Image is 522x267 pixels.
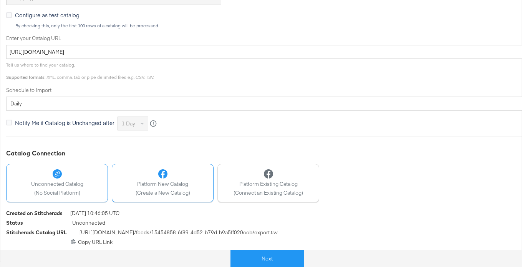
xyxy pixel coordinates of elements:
[6,219,23,227] div: Status
[31,189,83,197] span: (No Social Platform)
[112,164,214,202] button: Platform New Catalog(Create a New Catalog)
[136,180,190,188] span: Platform New Catalog
[122,120,135,127] span: 1 day
[15,11,80,19] span: Configure as test catalog
[6,229,67,236] div: Stitcherads Catalog URL
[31,180,83,188] span: Unconnected Catalog
[6,74,45,80] strong: Supported formats
[6,164,108,202] button: Unconnected Catalog(No Social Platform)
[70,210,119,219] span: [DATE] 10:46:05 UTC
[72,219,105,229] span: Unconnected
[6,62,154,80] span: Tell us where to find your catalog. : XML, comma, tab or pipe delimited files e.g. CSV, TSV.
[234,180,303,188] span: Platform Existing Catalog
[217,164,319,202] button: Platform Existing Catalog(Connect an Existing Catalog)
[10,100,22,107] span: daily
[80,229,278,239] span: [URL][DOMAIN_NAME] /feeds/ 15454858-6f89-4d52-b79d-b9a5ff020ccb /export.tsv
[234,189,303,197] span: (Connect an Existing Catalog)
[6,210,63,217] div: Created on Stitcherads
[136,189,190,197] span: (Create a New Catalog)
[15,119,114,127] span: Notify Me if Catalog is Unchanged after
